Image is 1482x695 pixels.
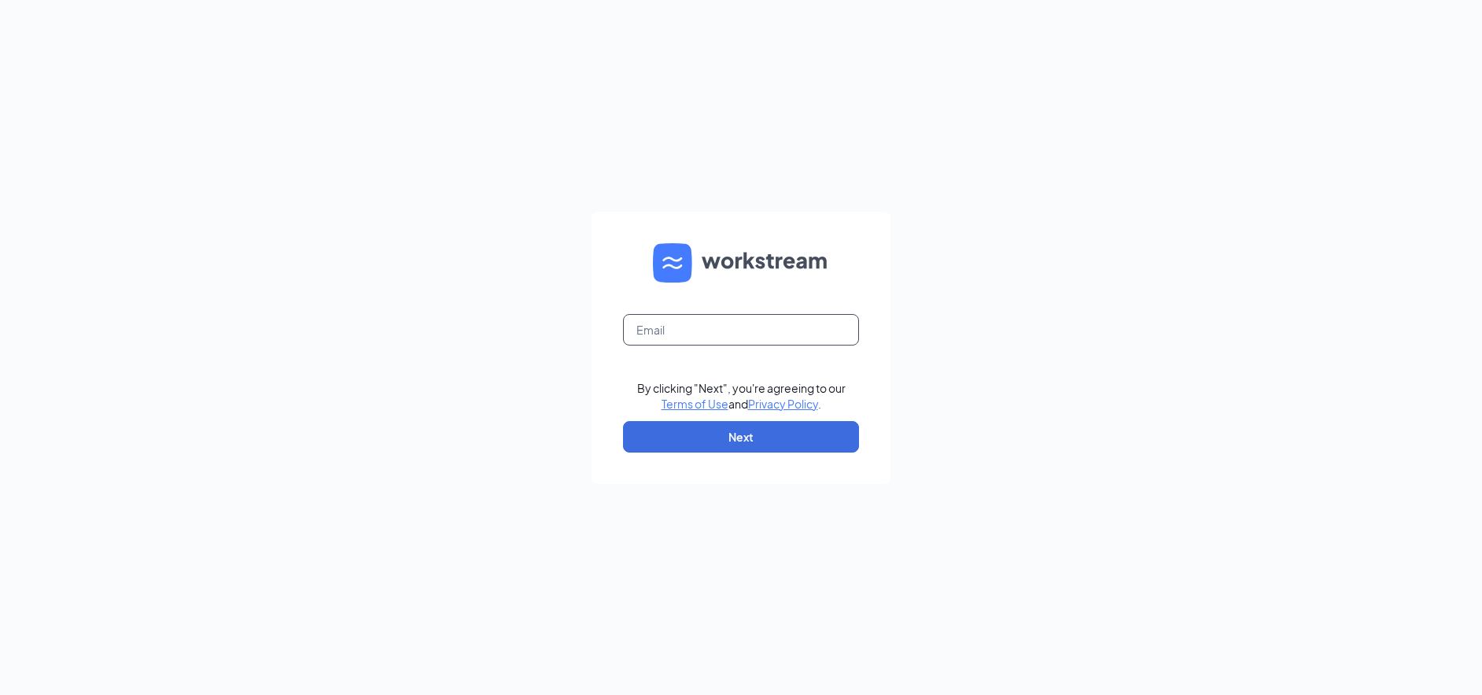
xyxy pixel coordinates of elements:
[653,243,829,283] img: WS logo and Workstream text
[623,314,859,346] input: Email
[637,380,846,412] div: By clicking "Next", you're agreeing to our and .
[623,421,859,453] button: Next
[662,397,728,411] a: Terms of Use
[748,397,818,411] a: Privacy Policy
